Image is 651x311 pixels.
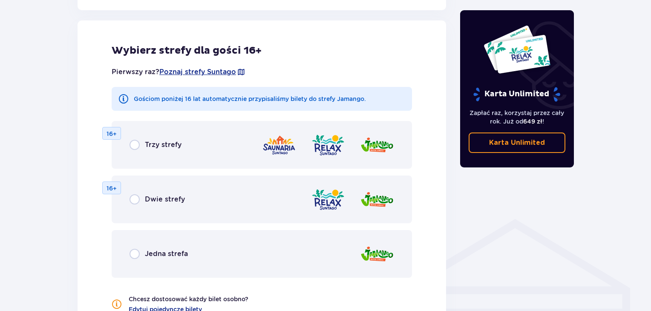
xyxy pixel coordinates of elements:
[145,195,185,204] p: Dwie strefy
[112,67,245,77] p: Pierwszy raz?
[311,133,345,157] img: zone logo
[159,67,236,77] a: Poznaj strefy Suntago
[469,109,566,126] p: Zapłać raz, korzystaj przez cały rok. Już od !
[360,133,394,157] img: zone logo
[145,249,188,259] p: Jedna strefa
[262,133,296,157] img: zone logo
[523,118,542,125] span: 649 zł
[145,140,181,150] p: Trzy strefy
[469,132,566,153] a: Karta Unlimited
[107,130,117,138] p: 16+
[129,295,248,303] p: Chcesz dostosować każdy bilet osobno?
[360,187,394,212] img: zone logo
[112,44,412,57] p: Wybierz strefy dla gości 16+
[360,242,394,266] img: zone logo
[134,95,366,103] p: Gościom poniżej 16 lat automatycznie przypisaliśmy bilety do strefy Jamango.
[107,184,117,193] p: 16+
[489,138,545,147] p: Karta Unlimited
[311,187,345,212] img: zone logo
[472,87,561,102] p: Karta Unlimited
